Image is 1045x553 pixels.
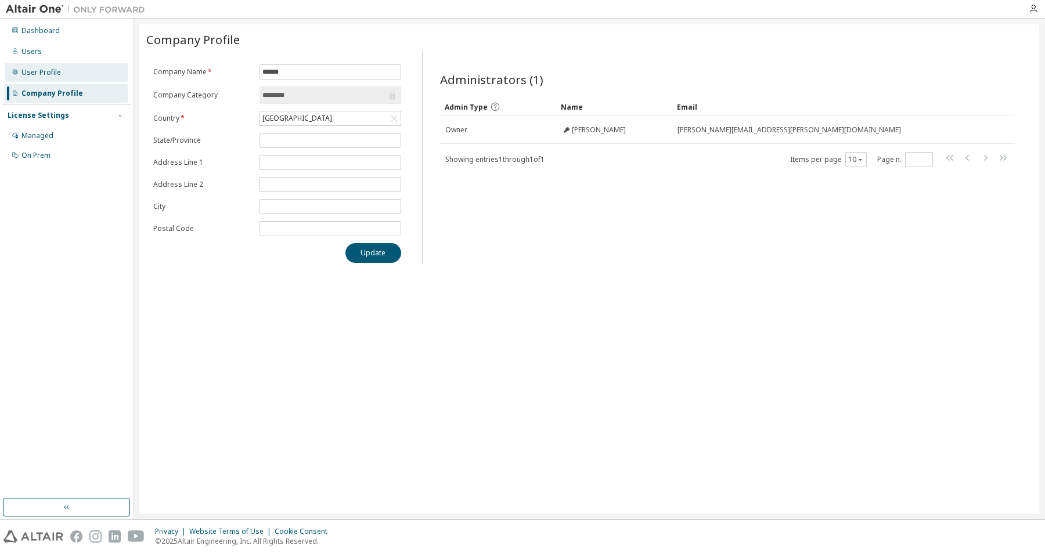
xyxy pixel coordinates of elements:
[561,97,668,116] div: Name
[6,3,151,15] img: Altair One
[21,68,61,77] div: User Profile
[275,527,334,536] div: Cookie Consent
[128,530,145,543] img: youtube.svg
[572,125,626,135] span: [PERSON_NAME]
[153,67,253,77] label: Company Name
[445,125,467,135] span: Owner
[677,97,982,116] div: Email
[445,102,488,112] span: Admin Type
[21,26,60,35] div: Dashboard
[440,71,543,88] span: Administrators (1)
[260,111,401,125] div: [GEOGRAPHIC_DATA]
[345,243,401,263] button: Update
[153,91,253,100] label: Company Category
[70,530,82,543] img: facebook.svg
[445,154,545,164] span: Showing entries 1 through 1 of 1
[261,112,334,125] div: [GEOGRAPHIC_DATA]
[21,151,51,160] div: On Prem
[877,152,933,167] span: Page n.
[153,114,253,123] label: Country
[189,527,275,536] div: Website Terms of Use
[153,136,253,145] label: State/Province
[848,155,864,164] button: 10
[21,131,53,140] div: Managed
[153,202,253,211] label: City
[89,530,102,543] img: instagram.svg
[153,158,253,167] label: Address Line 1
[153,180,253,189] label: Address Line 2
[8,111,69,120] div: License Settings
[3,530,63,543] img: altair_logo.svg
[678,125,901,135] span: [PERSON_NAME][EMAIL_ADDRESS][PERSON_NAME][DOMAIN_NAME]
[155,527,189,536] div: Privacy
[109,530,121,543] img: linkedin.svg
[21,47,42,56] div: Users
[153,224,253,233] label: Postal Code
[790,152,867,167] span: Items per page
[155,536,334,546] p: © 2025 Altair Engineering, Inc. All Rights Reserved.
[146,31,240,48] span: Company Profile
[21,89,83,98] div: Company Profile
